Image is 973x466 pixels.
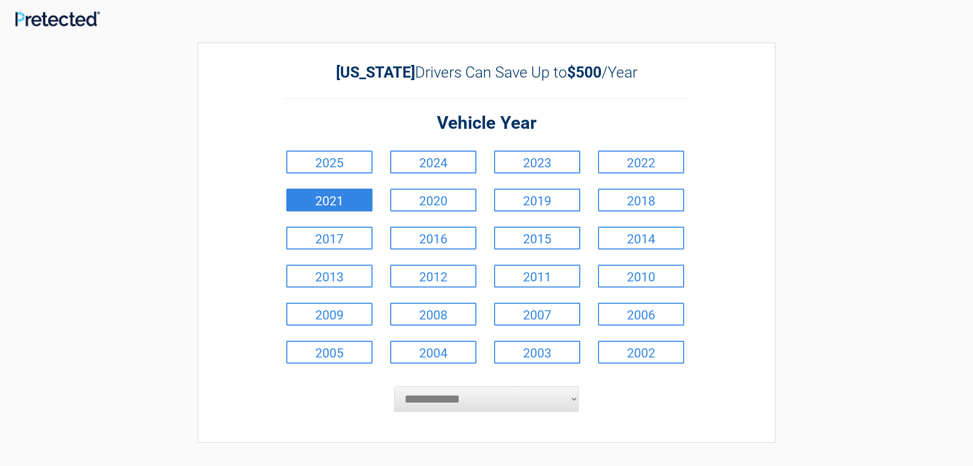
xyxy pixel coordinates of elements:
[494,341,580,364] a: 2003
[598,341,684,364] a: 2002
[286,265,372,288] a: 2013
[286,227,372,249] a: 2017
[390,303,476,326] a: 2008
[598,189,684,211] a: 2018
[286,303,372,326] a: 2009
[598,265,684,288] a: 2010
[286,189,372,211] a: 2021
[494,189,580,211] a: 2019
[284,112,689,135] h2: Vehicle Year
[390,189,476,211] a: 2020
[284,63,689,81] h2: Drivers Can Save Up to /Year
[567,63,602,81] b: $500
[598,151,684,173] a: 2022
[390,341,476,364] a: 2004
[286,151,372,173] a: 2025
[390,265,476,288] a: 2012
[336,63,415,81] b: [US_STATE]
[494,151,580,173] a: 2023
[598,303,684,326] a: 2006
[286,341,372,364] a: 2005
[494,303,580,326] a: 2007
[494,265,580,288] a: 2011
[494,227,580,249] a: 2015
[390,151,476,173] a: 2024
[598,227,684,249] a: 2014
[15,11,100,26] img: Main Logo
[390,227,476,249] a: 2016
